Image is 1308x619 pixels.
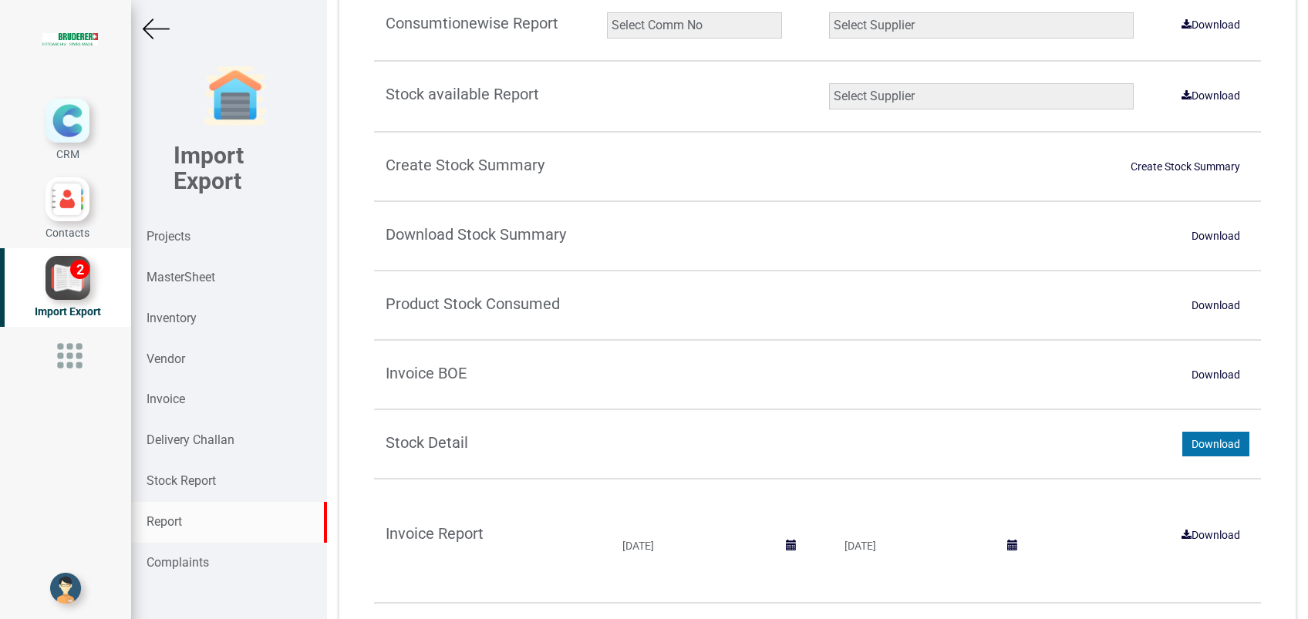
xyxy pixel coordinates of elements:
[1182,224,1249,248] a: Download
[147,432,234,447] strong: Delivery Challan
[1172,83,1249,108] button: Download
[147,473,216,488] strong: Stock Report
[147,392,185,406] strong: Invoice
[147,352,185,366] strong: Vendor
[607,523,775,569] input: Starting Date
[147,311,197,325] strong: Inventory
[147,514,182,529] strong: Report
[56,148,79,160] span: CRM
[147,270,215,284] strong: MasterSheet
[1172,12,1249,37] button: Download
[1172,523,1249,547] a: Download
[386,85,539,103] strong: Stock available Report
[829,523,997,569] input: Ending Date
[46,227,89,239] span: Contacts
[1182,362,1249,387] a: Download
[147,555,209,570] strong: Complaints
[1182,293,1249,318] a: Download
[386,14,558,32] strong: Consumtionewise Report
[174,142,244,194] b: Import Export
[386,524,484,543] strong: Invoice Report
[386,294,560,313] strong: Product Stock Consumed
[386,225,566,244] strong: Download Stock Summary
[1182,432,1249,456] a: Download
[35,305,101,318] span: Import Export
[386,156,544,174] strong: Create Stock Summary
[386,364,467,382] strong: Invoice BOE
[204,66,266,127] img: garage-closed.png
[1121,154,1249,179] button: Create Stock Summary
[70,260,89,279] div: 2
[147,229,190,244] strong: Projects
[386,433,468,452] strong: Stock Detail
